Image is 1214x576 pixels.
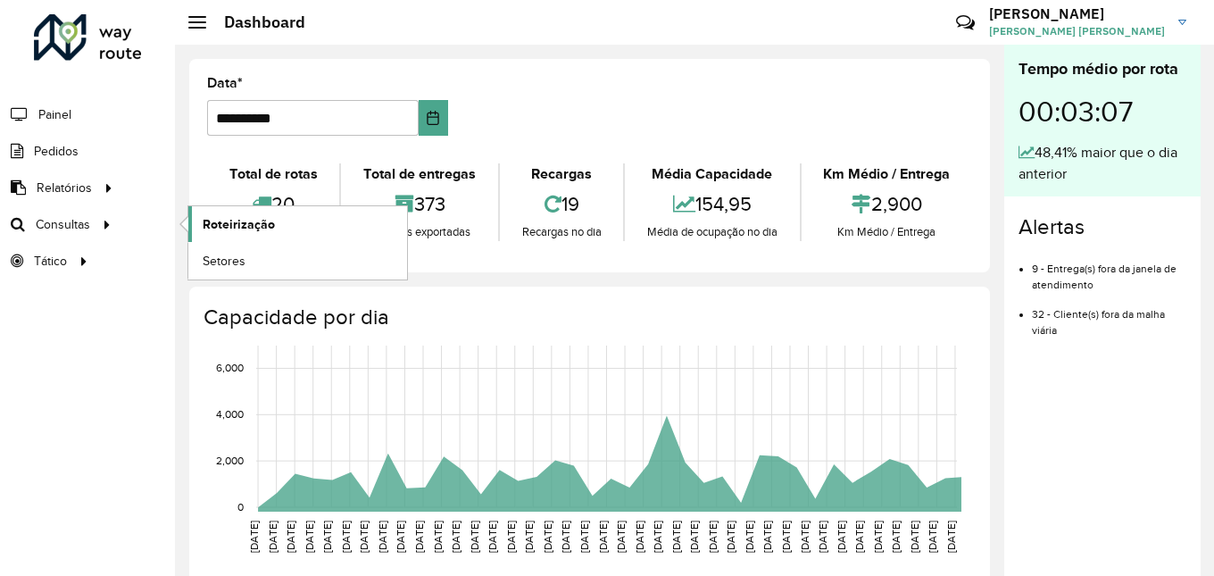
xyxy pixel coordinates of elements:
text: [DATE] [817,521,828,553]
text: [DATE] [285,521,296,553]
text: [DATE] [450,521,461,553]
div: 20 [212,185,335,223]
text: [DATE] [853,521,865,553]
text: [DATE] [909,521,920,553]
text: [DATE] [634,521,645,553]
div: 48,41% maior que o dia anterior [1019,142,1186,185]
div: 00:03:07 [1019,81,1186,142]
div: 373 [345,185,493,223]
span: Pedidos [34,142,79,161]
text: 2,000 [216,455,244,466]
text: [DATE] [670,521,682,553]
text: [DATE] [799,521,811,553]
span: Setores [203,252,245,271]
text: [DATE] [267,521,279,553]
div: Recargas [504,163,619,185]
div: Entregas exportadas [345,223,493,241]
text: [DATE] [597,521,609,553]
text: [DATE] [321,521,333,553]
text: [DATE] [780,521,792,553]
text: [DATE] [560,521,571,553]
div: 2,900 [806,185,968,223]
span: [PERSON_NAME] [PERSON_NAME] [989,23,1165,39]
div: 19 [504,185,619,223]
li: 32 - Cliente(s) fora da malha viária [1032,293,1186,338]
text: [DATE] [578,521,590,553]
text: [DATE] [505,521,517,553]
span: Consultas [36,215,90,234]
text: 0 [237,501,244,513]
text: [DATE] [615,521,627,553]
text: [DATE] [872,521,884,553]
text: 6,000 [216,363,244,374]
a: Setores [188,243,407,279]
a: Roteirização [188,206,407,242]
text: [DATE] [688,521,700,553]
div: Km Médio / Entrega [806,163,968,185]
text: [DATE] [523,521,535,553]
div: Média de ocupação no dia [629,223,794,241]
div: 154,95 [629,185,794,223]
text: [DATE] [340,521,352,553]
text: [DATE] [652,521,663,553]
text: [DATE] [486,521,498,553]
div: Km Médio / Entrega [806,223,968,241]
text: [DATE] [377,521,388,553]
h3: [PERSON_NAME] [989,5,1165,22]
text: [DATE] [413,521,425,553]
text: [DATE] [927,521,938,553]
div: Total de entregas [345,163,493,185]
text: [DATE] [890,521,902,553]
span: Painel [38,105,71,124]
div: Média Capacidade [629,163,794,185]
h4: Alertas [1019,214,1186,240]
label: Data [207,72,243,94]
div: Recargas no dia [504,223,619,241]
text: [DATE] [395,521,406,553]
text: [DATE] [744,521,755,553]
span: Tático [34,252,67,271]
span: Relatórios [37,179,92,197]
li: 9 - Entrega(s) fora da janela de atendimento [1032,247,1186,293]
button: Choose Date [419,100,448,136]
text: [DATE] [725,521,736,553]
text: [DATE] [248,521,260,553]
h4: Capacidade por dia [204,305,972,330]
text: [DATE] [761,521,773,553]
text: [DATE] [945,521,957,553]
h2: Dashboard [206,13,305,32]
a: Contato Rápido [946,4,985,42]
text: [DATE] [836,521,847,553]
text: [DATE] [303,521,315,553]
div: Tempo médio por rota [1019,57,1186,81]
text: 4,000 [216,408,244,420]
div: Total de rotas [212,163,335,185]
text: [DATE] [542,521,553,553]
text: [DATE] [469,521,480,553]
text: [DATE] [358,521,370,553]
text: [DATE] [432,521,444,553]
text: [DATE] [707,521,719,553]
span: Roteirização [203,215,275,234]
